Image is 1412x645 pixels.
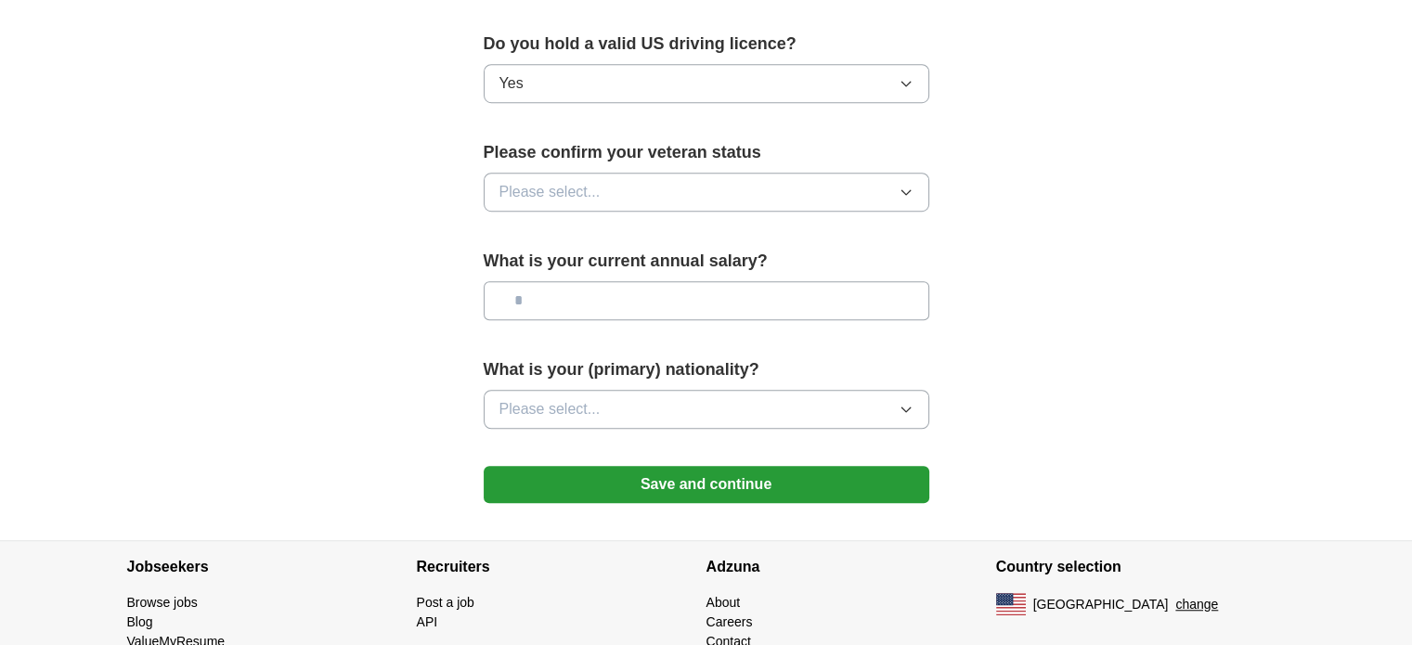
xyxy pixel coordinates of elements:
button: Yes [484,64,929,103]
span: Please select... [499,181,601,203]
a: Careers [706,614,753,629]
img: US flag [996,593,1026,615]
a: Post a job [417,595,474,610]
a: Blog [127,614,153,629]
span: [GEOGRAPHIC_DATA] [1033,595,1169,614]
label: Please confirm your veteran status [484,140,929,165]
h4: Country selection [996,541,1286,593]
span: Yes [499,72,524,95]
button: Please select... [484,173,929,212]
label: What is your current annual salary? [484,249,929,274]
button: Please select... [484,390,929,429]
a: Browse jobs [127,595,198,610]
label: What is your (primary) nationality? [484,357,929,382]
button: change [1175,595,1218,614]
a: API [417,614,438,629]
button: Save and continue [484,466,929,503]
label: Do you hold a valid US driving licence? [484,32,929,57]
a: About [706,595,741,610]
span: Please select... [499,398,601,420]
